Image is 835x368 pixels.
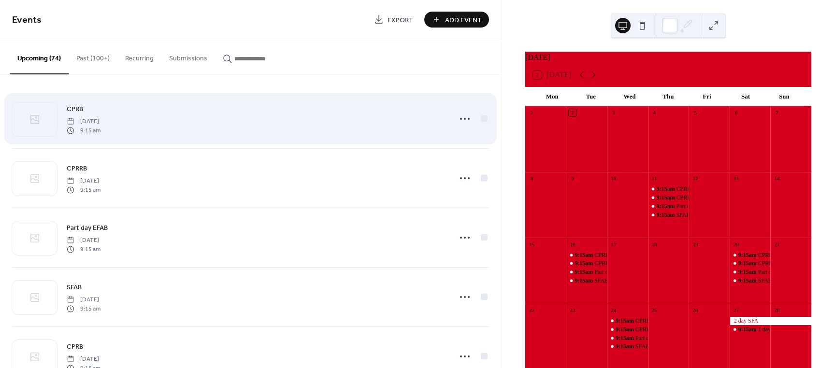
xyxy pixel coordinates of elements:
[616,334,635,342] span: 9:15am
[67,355,101,364] span: [DATE]
[730,268,771,276] div: Part day EFAB
[651,109,658,116] div: 4
[738,326,758,334] span: 9:15am
[610,307,617,314] div: 24
[67,117,101,126] span: [DATE]
[607,326,648,334] div: CPRRB
[566,259,607,268] div: CPRRB
[733,307,740,314] div: 27
[572,87,610,106] div: Tue
[569,241,576,248] div: 16
[677,185,691,193] div: CPRB
[773,307,780,314] div: 28
[610,87,649,106] div: Wed
[688,87,726,106] div: Fri
[738,251,758,259] span: 9:15am
[657,211,677,219] span: 9:15am
[635,334,672,342] div: Part day EFAB
[651,175,658,182] div: 11
[367,12,420,28] a: Export
[648,202,689,211] div: Part day EFAB
[635,326,653,334] div: CPRRB
[67,245,101,254] span: 9:15 am
[677,194,694,202] div: CPRRB
[575,259,594,268] span: 9:15am
[528,241,535,248] div: 15
[616,326,635,334] span: 9:15am
[69,39,117,73] button: Past (100+)
[12,11,42,29] span: Events
[525,52,811,63] div: [DATE]
[733,175,740,182] div: 13
[733,109,740,116] div: 6
[648,211,689,219] div: SFAB
[651,241,658,248] div: 18
[607,317,648,325] div: CPRB
[594,259,612,268] div: CPRRB
[648,194,689,202] div: CPRRB
[67,342,83,352] span: CPRB
[765,87,804,106] div: Sun
[730,326,771,334] div: 1 day EFA
[445,15,482,25] span: Add Event
[594,277,608,285] div: SFAB
[648,185,689,193] div: CPRB
[651,307,658,314] div: 25
[649,87,688,106] div: Thu
[730,277,771,285] div: SFAB
[67,222,108,233] a: Part day EFAB
[607,342,648,351] div: SFAB
[67,282,82,293] a: SFAB
[610,175,617,182] div: 10
[67,185,101,194] span: 9:15 am
[566,268,607,276] div: Part day EFAB
[677,202,713,211] div: Part day EFAB
[773,109,780,116] div: 7
[528,109,535,116] div: 1
[594,251,608,259] div: CPRB
[575,268,594,276] span: 9:15am
[533,87,572,106] div: Mon
[67,296,101,304] span: [DATE]
[635,342,649,351] div: SFAB
[758,326,783,334] div: 1 day EFA
[657,185,677,193] span: 9:15am
[388,15,413,25] span: Export
[67,304,101,313] span: 9:15 am
[691,175,699,182] div: 12
[657,202,677,211] span: 9:15am
[10,39,69,74] button: Upcoming (74)
[67,177,101,185] span: [DATE]
[117,39,161,73] button: Recurring
[424,12,489,28] button: Add Event
[730,317,811,325] div: 2 day SFA
[726,87,765,106] div: Sat
[616,317,635,325] span: 9:15am
[67,223,108,233] span: Part day EFAB
[575,277,594,285] span: 9:15am
[67,104,83,114] span: CPRB
[758,259,776,268] div: CPRRB
[738,277,758,285] span: 9:15am
[566,251,607,259] div: CPRB
[67,164,87,174] span: CPRRB
[738,268,758,276] span: 9:15am
[691,109,699,116] div: 5
[569,307,576,314] div: 23
[677,211,691,219] div: SFAB
[67,341,83,352] a: CPRB
[691,241,699,248] div: 19
[67,103,83,114] a: CPRB
[569,175,576,182] div: 9
[635,317,649,325] div: CPRB
[730,251,771,259] div: CPRB
[67,283,82,293] span: SFAB
[773,175,780,182] div: 14
[607,334,648,342] div: Part day EFAB
[528,307,535,314] div: 22
[161,39,215,73] button: Submissions
[758,268,795,276] div: Part day EFAB
[691,307,699,314] div: 26
[657,194,677,202] span: 9:15am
